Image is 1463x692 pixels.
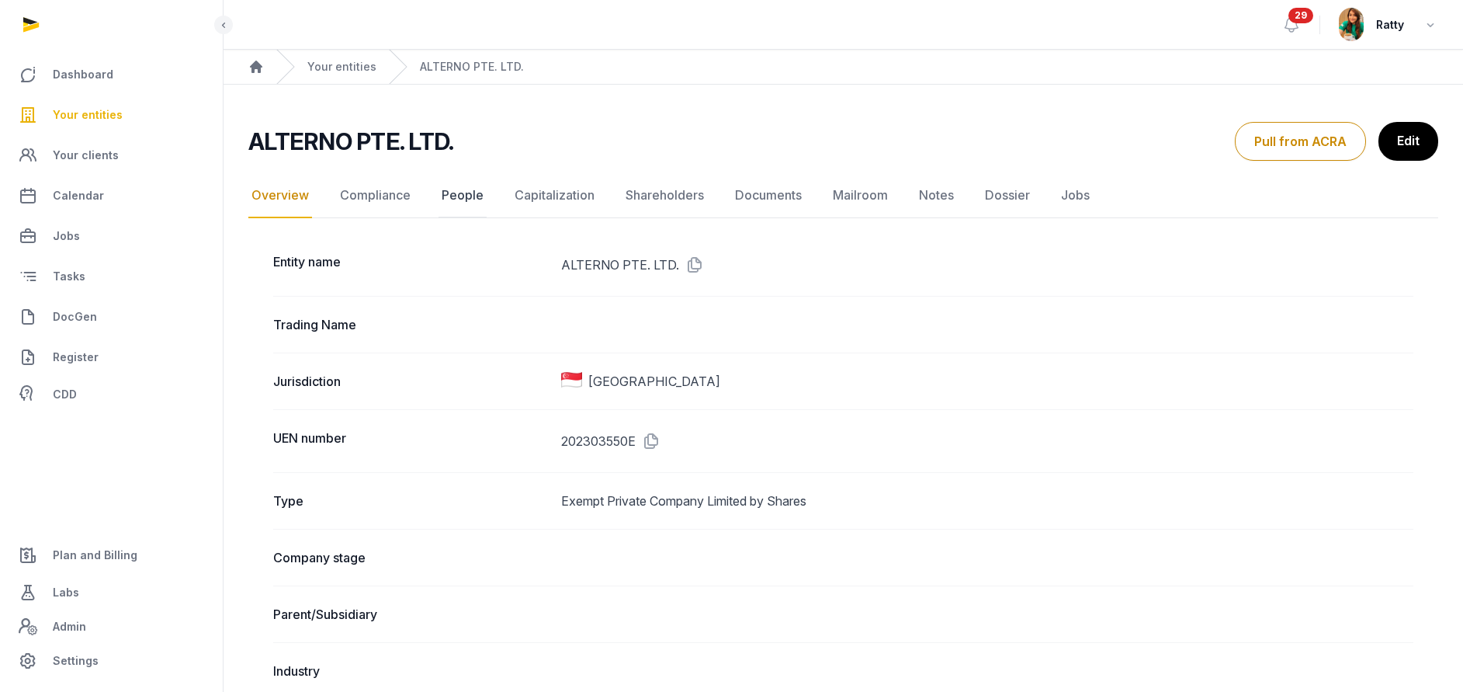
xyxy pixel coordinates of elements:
[53,267,85,286] span: Tasks
[511,173,598,218] a: Capitalization
[12,177,210,214] a: Calendar
[273,548,549,567] dt: Company stage
[561,492,1413,510] dd: Exempt Private Company Limited by Shares
[732,173,805,218] a: Documents
[1378,122,1438,161] a: Edit
[273,372,549,391] dt: Jurisdiction
[12,642,210,680] a: Settings
[224,50,1463,85] nav: Breadcrumb
[12,339,210,376] a: Register
[916,173,957,218] a: Notes
[420,59,524,75] a: ALTERNO PTE. LTD.
[1339,8,1364,41] img: avatar
[53,348,99,367] span: Register
[53,65,113,84] span: Dashboard
[12,137,210,174] a: Your clients
[622,173,707,218] a: Shareholders
[1288,8,1313,23] span: 29
[53,308,97,326] span: DocGen
[53,146,119,165] span: Your clients
[12,258,210,295] a: Tasks
[588,372,720,391] span: [GEOGRAPHIC_DATA]
[12,217,210,255] a: Jobs
[53,617,86,636] span: Admin
[561,429,1413,454] dd: 202303550E
[53,546,137,565] span: Plan and Billing
[12,574,210,611] a: Labs
[248,173,312,218] a: Overview
[273,252,549,277] dt: Entity name
[982,173,1033,218] a: Dossier
[1235,122,1366,161] button: Pull from ACRA
[1058,173,1093,218] a: Jobs
[561,252,1413,277] dd: ALTERNO PTE. LTD.
[1376,16,1404,34] span: Ratty
[53,227,80,245] span: Jobs
[12,379,210,410] a: CDD
[12,611,210,642] a: Admin
[53,583,79,602] span: Labs
[12,537,210,574] a: Plan and Billing
[248,173,1438,218] nav: Tabs
[273,662,549,680] dt: Industry
[12,56,210,93] a: Dashboard
[53,186,104,205] span: Calendar
[830,173,891,218] a: Mailroom
[307,59,376,75] a: Your entities
[273,429,549,454] dt: UEN number
[439,173,487,218] a: People
[12,298,210,336] a: DocGen
[248,127,453,155] h2: ALTERNO PTE. LTD.
[273,315,549,334] dt: Trading Name
[12,96,210,134] a: Your entities
[53,106,123,124] span: Your entities
[53,652,99,670] span: Settings
[273,605,549,624] dt: Parent/Subsidiary
[337,173,414,218] a: Compliance
[273,492,549,510] dt: Type
[53,385,77,404] span: CDD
